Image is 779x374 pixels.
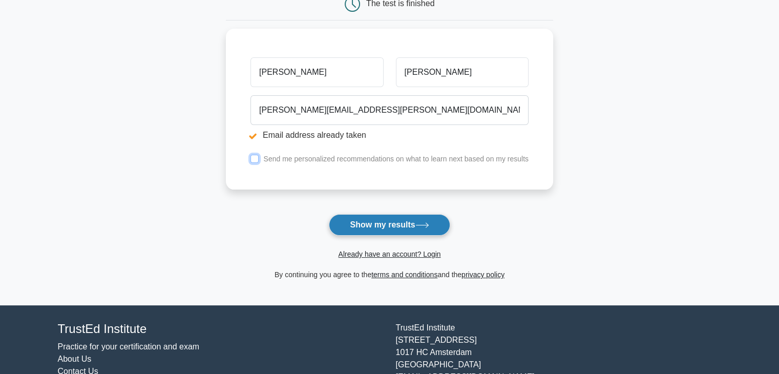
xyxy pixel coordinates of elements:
[58,322,384,337] h4: TrustEd Institute
[263,155,529,163] label: Send me personalized recommendations on what to learn next based on my results
[371,271,437,279] a: terms and conditions
[58,355,92,363] a: About Us
[396,57,529,87] input: Last name
[250,129,529,141] li: Email address already taken
[461,271,504,279] a: privacy policy
[58,342,200,351] a: Practice for your certification and exam
[250,57,383,87] input: First name
[338,250,440,258] a: Already have an account? Login
[220,268,559,281] div: By continuing you agree to the and the
[250,95,529,125] input: Email
[329,214,450,236] button: Show my results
